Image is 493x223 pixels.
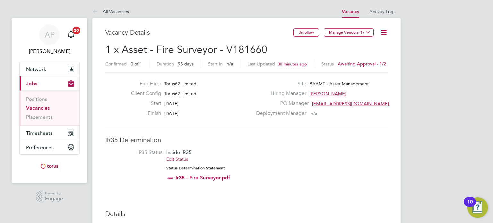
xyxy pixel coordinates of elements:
[321,61,334,67] label: Status
[164,111,178,116] span: [DATE]
[176,175,230,181] a: Ir35 - Fire Surveyor.pdf
[309,81,369,87] span: BAAMT - Asset Management
[324,28,374,37] button: Manage Vendors (1)
[19,24,80,55] a: AP[PERSON_NAME]
[126,90,161,97] label: Client Config
[26,130,53,136] span: Timesheets
[157,61,174,67] label: Duration
[247,61,275,67] label: Last Updated
[164,101,178,107] span: [DATE]
[467,197,488,218] button: Open Resource Center, 10 new notifications
[164,81,196,87] span: Torus62 Limited
[92,9,129,14] a: All Vacancies
[20,140,79,154] button: Preferences
[252,81,306,87] label: Site
[19,47,80,55] span: Andy Pope
[45,196,63,202] span: Engage
[252,90,306,97] label: Hiring Manager
[178,61,194,67] span: 93 days
[166,149,192,155] span: Inside IR35
[20,76,79,90] button: Jobs
[36,191,63,203] a: Powered byEngage
[12,18,87,183] nav: Main navigation
[19,161,80,171] a: Go to home page
[65,24,77,45] a: 20
[227,61,233,67] span: n/a
[105,28,293,37] h3: Vacancy Details
[126,110,161,117] label: Finish
[342,9,359,14] a: Vacancy
[105,43,267,56] span: 1 x Asset - Fire Surveyor - V181660
[369,9,395,14] a: Activity Logs
[26,96,47,102] a: Positions
[166,156,188,162] a: Edit Status
[105,210,388,218] h3: Details
[126,100,161,107] label: Start
[293,28,319,37] button: Unfollow
[252,100,309,107] label: PO Manager
[252,110,306,117] label: Deployment Manager
[45,191,63,196] span: Powered by
[26,66,46,72] span: Network
[311,111,317,116] span: n/a
[20,90,79,125] div: Jobs
[208,61,223,67] label: Start In
[26,114,53,120] a: Placements
[338,61,386,67] span: Awaiting approval - 1/2
[38,161,61,171] img: torus-logo-retina.png
[309,91,346,97] span: [PERSON_NAME]
[20,62,79,76] button: Network
[112,149,162,156] label: IR35 Status
[131,61,142,67] span: 0 of 1
[126,81,161,87] label: End Hirer
[312,101,426,107] span: [EMAIL_ADDRESS][DOMAIN_NAME] working@torus.…
[105,61,127,67] label: Confirmed
[105,136,388,144] h3: IR35 Determination
[164,91,196,97] span: Torus62 Limited
[45,30,55,39] span: AP
[20,126,79,140] button: Timesheets
[73,27,80,34] span: 20
[166,166,225,170] strong: Status Determination Statement
[26,105,50,111] a: Vacancies
[26,81,37,87] span: Jobs
[467,202,473,210] div: 10
[26,144,54,150] span: Preferences
[278,61,307,67] span: 30 minutes ago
